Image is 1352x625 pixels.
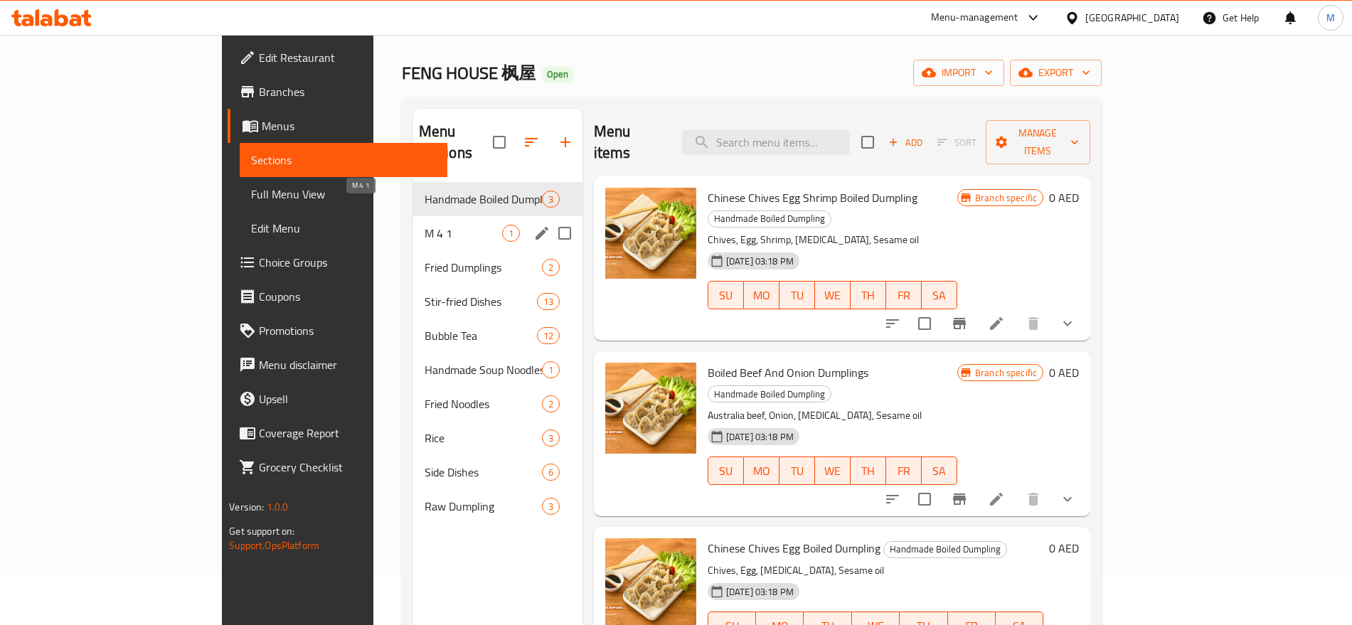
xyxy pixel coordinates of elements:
[1010,60,1102,86] button: export
[228,41,447,75] a: Edit Restaurant
[259,322,436,339] span: Promotions
[425,327,537,344] span: Bubble Tea
[910,309,940,338] span: Select to update
[821,285,845,306] span: WE
[708,538,880,559] span: Chinese Chives Egg Boiled Dumpling
[851,281,886,309] button: TH
[892,285,916,306] span: FR
[543,397,559,411] span: 2
[259,459,436,476] span: Grocery Checklist
[884,541,1006,557] span: Handmade Boiled Dumpling
[708,231,957,249] p: Chives, Egg, Shrimp, [MEDICAL_DATA], Sesame oil
[856,285,880,306] span: TH
[913,60,1004,86] button: import
[259,288,436,305] span: Coupons
[779,281,815,309] button: TU
[425,395,542,412] span: Fried Noodles
[1050,306,1085,341] button: show more
[425,361,542,378] span: Handmade Soup Noodles
[1016,482,1050,516] button: delete
[413,421,582,455] div: Rice3
[744,456,779,485] button: MO
[922,456,957,485] button: SA
[542,464,560,481] div: items
[1016,306,1050,341] button: delete
[1049,538,1079,558] h6: 0 AED
[419,121,493,164] h2: Menu sections
[502,225,520,242] div: items
[425,498,542,515] span: Raw Dumpling
[503,227,519,240] span: 1
[228,279,447,314] a: Coupons
[969,366,1043,380] span: Branch specific
[229,498,264,516] span: Version:
[229,522,294,540] span: Get support on:
[228,450,447,484] a: Grocery Checklist
[883,132,928,154] span: Add item
[543,432,559,445] span: 3
[543,193,559,206] span: 3
[425,293,537,310] span: Stir-fried Dishes
[922,281,957,309] button: SA
[1050,482,1085,516] button: show more
[531,223,553,244] button: edit
[986,120,1090,164] button: Manage items
[1326,10,1335,26] span: M
[413,353,582,387] div: Handmade Soup Noodles1
[484,127,514,157] span: Select all sections
[548,125,582,159] button: Add section
[251,220,436,237] span: Edit Menu
[744,281,779,309] button: MO
[883,132,928,154] button: Add
[708,385,831,402] div: Handmade Boiled Dumpling
[892,461,916,481] span: FR
[542,191,560,208] div: items
[262,117,436,134] span: Menus
[537,293,560,310] div: items
[815,456,851,485] button: WE
[543,500,559,513] span: 3
[228,245,447,279] a: Choice Groups
[708,210,831,227] span: Handmade Boiled Dumpling
[259,83,436,100] span: Branches
[542,259,560,276] div: items
[931,9,1018,26] div: Menu-management
[1085,10,1179,26] div: [GEOGRAPHIC_DATA]
[259,49,436,66] span: Edit Restaurant
[413,489,582,523] div: Raw Dumpling3
[594,121,665,164] h2: Menu items
[259,356,436,373] span: Menu disclaimer
[542,395,560,412] div: items
[413,455,582,489] div: Side Dishes6
[425,429,542,447] span: Rice
[542,361,560,378] div: items
[425,259,542,276] span: Fried Dumplings
[708,456,744,485] button: SU
[815,281,851,309] button: WE
[228,348,447,382] a: Menu disclaimer
[708,187,917,208] span: Chinese Chives Egg Shrimp Boiled Dumpling
[542,429,560,447] div: items
[605,363,696,454] img: Boiled Beef And Onion Dumplings
[266,498,288,516] span: 1.0.0
[402,57,536,89] span: FENG HOUSE 枫屋
[851,456,886,485] button: TH
[708,281,744,309] button: SU
[875,482,910,516] button: sort-choices
[1021,64,1090,82] span: export
[708,562,1043,579] p: Chives, Egg, [MEDICAL_DATA], Sesame oil
[425,464,542,481] span: Side Dishes
[714,461,738,481] span: SU
[240,211,447,245] a: Edit Menu
[927,461,952,481] span: SA
[229,536,319,555] a: Support.OpsPlatform
[538,295,559,309] span: 13
[228,109,447,143] a: Menus
[821,461,845,481] span: WE
[875,306,910,341] button: sort-choices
